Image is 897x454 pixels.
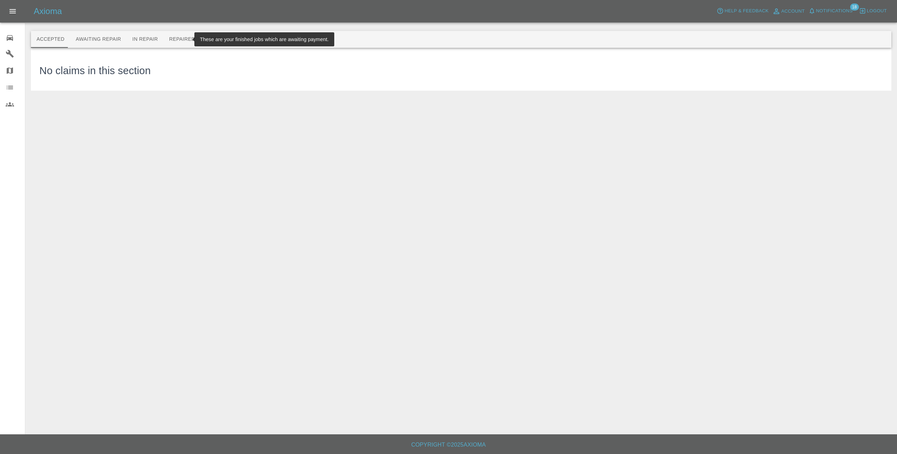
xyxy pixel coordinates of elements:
button: Open drawer [4,3,21,20]
h3: No claims in this section [39,63,151,79]
span: Account [781,7,805,15]
h5: Axioma [34,6,62,17]
button: Paid [201,31,232,48]
button: Help & Feedback [715,6,770,17]
button: Notifications [807,6,854,17]
button: Accepted [31,31,70,48]
span: Help & Feedback [724,7,768,15]
a: Account [770,6,807,17]
button: Logout [857,6,889,17]
span: 18 [850,4,859,11]
button: In Repair [127,31,164,48]
span: Notifications [816,7,853,15]
h6: Copyright © 2025 Axioma [6,440,891,450]
span: Logout [867,7,887,15]
button: Awaiting Repair [70,31,127,48]
button: Repaired [163,31,201,48]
